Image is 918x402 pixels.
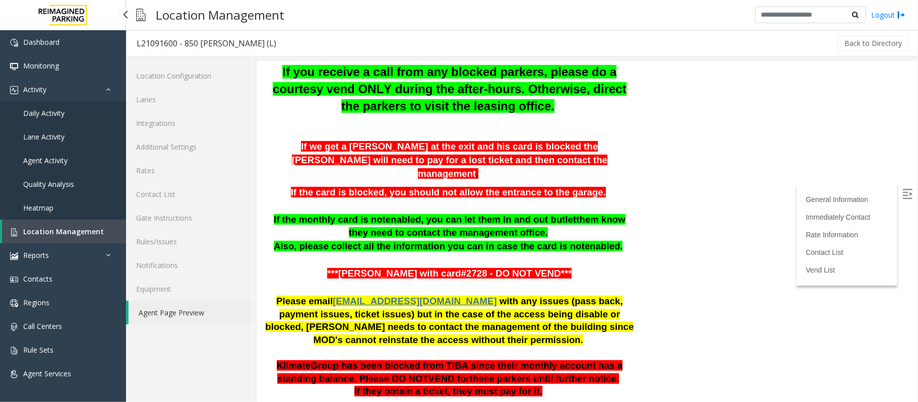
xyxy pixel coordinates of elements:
[129,301,252,324] a: Agent Page Preview
[126,230,252,253] a: Rules/Issues
[164,153,308,163] span: , you can let them in and out but
[70,207,315,217] font: ***[PERSON_NAME] with card#2728 - DO NOT VEND***
[549,187,586,195] a: Contact List
[10,228,18,236] img: 'icon'
[126,159,252,182] a: Rates
[23,369,71,378] span: Agent Services
[126,135,252,159] a: Additional Settings
[92,153,369,177] span: them know they need to contact the management office.
[151,3,289,27] h3: Location Management
[219,107,221,117] span: .
[23,156,68,165] span: Agent Activity
[549,134,611,142] a: General Information
[20,299,365,322] span: Group has been blocked from TIBA since their monthly account has a standing balance. Please DO NOT
[363,179,365,190] span: .
[23,345,53,355] span: Rule Sets
[23,321,62,331] span: Call Centers
[19,234,76,245] span: Please email
[23,179,74,189] span: Quality Analysis
[17,153,129,163] span: If the monthly card is not
[136,3,146,27] img: pageIcon
[34,125,349,136] span: If the card is blocked, you should not allow the entrance to the garage.
[23,108,65,118] span: Daily Activity
[16,4,369,51] span: I
[126,253,252,277] a: Notifications
[129,153,164,163] span: enabled
[10,347,18,355] img: 'icon'
[838,36,908,51] button: Back to Directory
[897,10,905,20] img: logout
[126,277,252,301] a: Equipment
[328,179,363,190] span: enabled
[2,220,126,243] a: Location Management
[126,111,252,135] a: Integrations
[549,205,578,213] a: Vend List
[10,276,18,284] img: 'icon'
[10,39,18,47] img: 'icon'
[10,252,18,260] img: 'icon'
[213,312,362,322] span: these parkers until further notice.
[23,274,52,284] span: Contacts
[23,61,59,71] span: Monitoring
[23,85,46,94] span: Activity
[10,299,18,307] img: 'icon'
[137,37,276,50] div: L21091600 - 850 [PERSON_NAME] (L)
[35,80,350,117] span: If we get a [PERSON_NAME] at the exit and his card is blocked the [PERSON_NAME] will need to pay ...
[23,203,53,213] span: Heatmap
[23,227,104,236] span: Location Management
[308,153,319,163] span: let
[23,298,49,307] span: Regions
[20,299,53,309] span: Klimate
[23,250,49,260] span: Reports
[645,127,655,138] img: Open/Close Sidebar Menu
[549,152,614,160] a: Immediately Contact
[126,64,252,88] a: Location Configuration
[23,37,59,47] span: Dashboard
[126,206,252,230] a: Gate Instructions
[126,182,252,206] a: Contact List
[16,4,369,51] b: f you receive a call from any blocked parkers, please do a courtesy vend ONLY during the after-ho...
[10,323,18,331] img: 'icon'
[76,234,239,245] span: [EMAIL_ADDRESS][DOMAIN_NAME]
[23,132,65,142] span: Lane Activity
[171,312,213,322] span: VEND for
[126,88,252,111] a: Lanes
[17,179,328,190] span: Also, please collect all the information you can in case the card is not
[871,10,905,20] a: Logout
[10,86,18,94] img: 'icon'
[97,324,285,335] span: If they obtain a ticket, they must pay for it.
[10,62,18,71] img: 'icon'
[10,370,18,378] img: 'icon'
[549,169,601,177] a: Rate Information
